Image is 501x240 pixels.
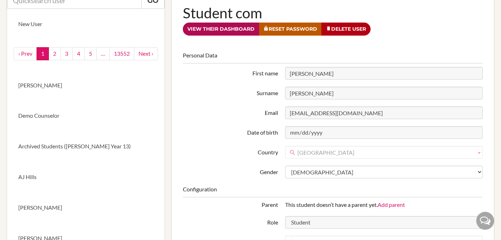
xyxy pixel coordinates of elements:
[7,192,165,223] a: [PERSON_NAME]
[7,100,165,131] a: Demo Counselor
[378,201,405,208] a: Add parent
[179,126,282,137] label: Date of birth
[179,216,282,227] label: Role
[183,3,483,23] h1: Student com
[282,201,486,209] div: This student doesn’t have a parent yet.
[179,146,282,156] label: Country
[179,67,282,78] label: First name
[183,185,483,197] legend: Configuration
[297,146,473,159] span: [GEOGRAPHIC_DATA]
[321,23,371,36] a: Delete User
[7,9,165,39] a: New User
[84,47,97,60] a: 5
[183,23,259,36] a: View their dashboard
[49,47,61,60] a: 2
[72,47,85,60] a: 4
[37,47,49,60] a: 1
[109,47,134,60] a: 13552
[179,106,282,117] label: Email
[259,23,322,36] a: Reset Password
[60,47,73,60] a: 3
[7,70,165,101] a: [PERSON_NAME]
[16,5,31,11] span: Help
[179,201,282,209] div: Parent
[179,166,282,176] label: Gender
[7,131,165,162] a: Archived Students ([PERSON_NAME] Year 13)
[183,51,483,63] legend: Personal Data
[14,47,37,60] a: ‹ Prev
[96,47,110,60] a: …
[179,87,282,97] label: Surname
[134,47,158,60] a: next
[7,162,165,192] a: AJ Hills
